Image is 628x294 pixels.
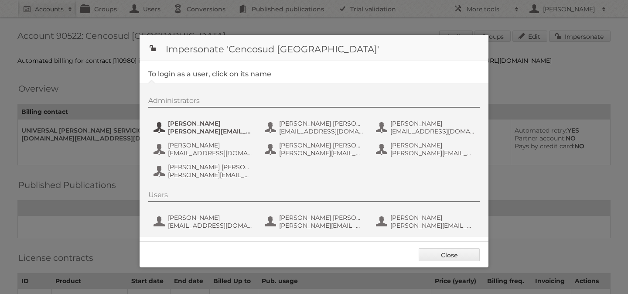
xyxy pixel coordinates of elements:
[153,119,255,136] button: [PERSON_NAME] [PERSON_NAME][EMAIL_ADDRESS][PERSON_NAME][DOMAIN_NAME]
[279,120,364,127] span: [PERSON_NAME] [PERSON_NAME] Migueses [PERSON_NAME]
[168,171,253,179] span: [PERSON_NAME][EMAIL_ADDRESS][DOMAIN_NAME]
[390,127,475,135] span: [EMAIL_ADDRESS][DOMAIN_NAME]
[148,191,480,202] div: Users
[264,140,366,158] button: [PERSON_NAME] [PERSON_NAME] [PERSON_NAME][EMAIL_ADDRESS][PERSON_NAME][DOMAIN_NAME]
[419,248,480,261] a: Close
[279,127,364,135] span: [EMAIL_ADDRESS][DOMAIN_NAME]
[168,127,253,135] span: [PERSON_NAME][EMAIL_ADDRESS][PERSON_NAME][DOMAIN_NAME]
[264,213,366,230] button: [PERSON_NAME] [PERSON_NAME] [PERSON_NAME][EMAIL_ADDRESS][PERSON_NAME][DOMAIN_NAME]
[168,214,253,222] span: [PERSON_NAME]
[153,213,255,230] button: [PERSON_NAME] [EMAIL_ADDRESS][DOMAIN_NAME]
[153,162,255,180] button: [PERSON_NAME] [PERSON_NAME] [PERSON_NAME][EMAIL_ADDRESS][DOMAIN_NAME]
[390,149,475,157] span: [PERSON_NAME][EMAIL_ADDRESS][PERSON_NAME][DOMAIN_NAME]
[375,119,478,136] button: [PERSON_NAME] [EMAIL_ADDRESS][DOMAIN_NAME]
[168,120,253,127] span: [PERSON_NAME]
[153,140,255,158] button: [PERSON_NAME] [EMAIL_ADDRESS][DOMAIN_NAME]
[264,119,366,136] button: [PERSON_NAME] [PERSON_NAME] Migueses [PERSON_NAME] [EMAIL_ADDRESS][DOMAIN_NAME]
[148,70,271,78] legend: To login as a user, click on its name
[279,141,364,149] span: [PERSON_NAME] [PERSON_NAME]
[390,141,475,149] span: [PERSON_NAME]
[279,149,364,157] span: [PERSON_NAME][EMAIL_ADDRESS][PERSON_NAME][DOMAIN_NAME]
[390,222,475,229] span: [PERSON_NAME][EMAIL_ADDRESS][PERSON_NAME][DOMAIN_NAME]
[375,213,478,230] button: [PERSON_NAME] [PERSON_NAME][EMAIL_ADDRESS][PERSON_NAME][DOMAIN_NAME]
[168,222,253,229] span: [EMAIL_ADDRESS][DOMAIN_NAME]
[168,163,253,171] span: [PERSON_NAME] [PERSON_NAME]
[279,222,364,229] span: [PERSON_NAME][EMAIL_ADDRESS][PERSON_NAME][DOMAIN_NAME]
[390,120,475,127] span: [PERSON_NAME]
[140,35,488,61] h1: Impersonate 'Cencosud [GEOGRAPHIC_DATA]'
[168,141,253,149] span: [PERSON_NAME]
[375,140,478,158] button: [PERSON_NAME] [PERSON_NAME][EMAIL_ADDRESS][PERSON_NAME][DOMAIN_NAME]
[390,214,475,222] span: [PERSON_NAME]
[148,96,480,108] div: Administrators
[168,149,253,157] span: [EMAIL_ADDRESS][DOMAIN_NAME]
[279,214,364,222] span: [PERSON_NAME] [PERSON_NAME]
